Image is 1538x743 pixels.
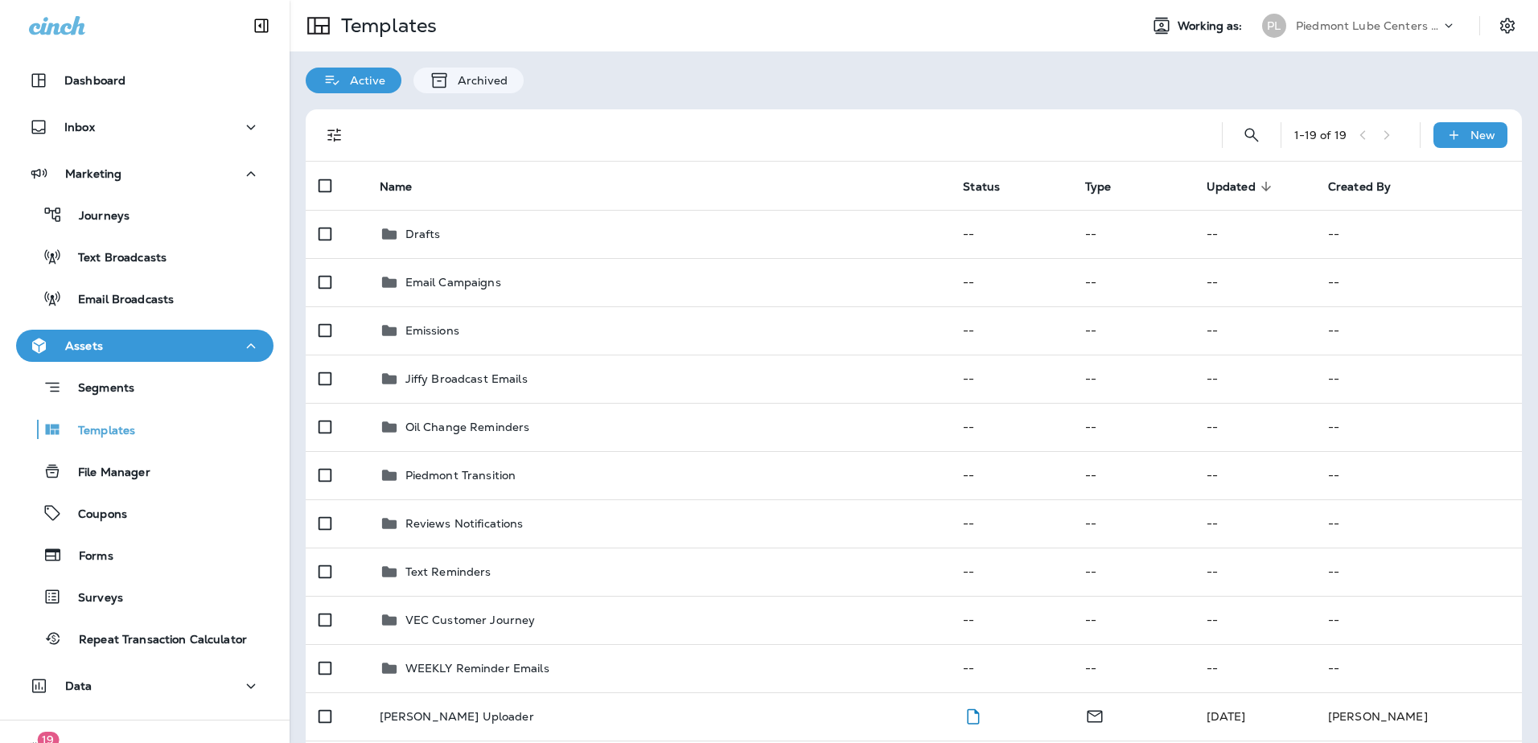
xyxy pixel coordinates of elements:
[64,74,125,87] p: Dashboard
[1315,499,1522,548] td: --
[16,670,273,702] button: Data
[405,324,459,337] p: Emissions
[1315,548,1522,596] td: --
[1315,644,1522,692] td: --
[1194,499,1315,548] td: --
[16,622,273,655] button: Repeat Transaction Calculator
[65,339,103,352] p: Assets
[1194,548,1315,596] td: --
[380,180,413,194] span: Name
[1085,180,1112,194] span: Type
[1072,306,1194,355] td: --
[1294,129,1347,142] div: 1 - 19 of 19
[1072,258,1194,306] td: --
[950,451,1071,499] td: --
[1194,210,1315,258] td: --
[1207,179,1277,194] span: Updated
[950,403,1071,451] td: --
[1328,180,1391,194] span: Created By
[319,119,351,151] button: Filters
[405,614,536,626] p: VEC Customer Journey
[16,330,273,362] button: Assets
[16,158,273,190] button: Marketing
[1315,403,1522,451] td: --
[1207,709,1246,724] span: Joel Davies
[62,251,167,266] p: Text Broadcasts
[16,370,273,404] button: Segments
[16,111,273,143] button: Inbox
[62,466,150,481] p: File Manager
[65,679,93,692] p: Data
[65,167,121,180] p: Marketing
[335,14,437,38] p: Templates
[405,421,530,433] p: Oil Change Reminders
[16,454,273,488] button: File Manager
[1194,644,1315,692] td: --
[1315,210,1522,258] td: --
[950,596,1071,644] td: --
[1207,180,1256,194] span: Updated
[63,549,113,564] p: Forms
[1194,355,1315,403] td: --
[1194,596,1315,644] td: --
[62,424,135,439] p: Templates
[1072,548,1194,596] td: --
[1315,692,1522,741] td: [PERSON_NAME]
[1072,644,1194,692] td: --
[950,548,1071,596] td: --
[405,276,501,289] p: Email Campaigns
[1236,119,1268,151] button: Search Templates
[16,198,273,232] button: Journeys
[62,507,127,523] p: Coupons
[16,538,273,572] button: Forms
[1194,306,1315,355] td: --
[405,517,524,530] p: Reviews Notifications
[1315,451,1522,499] td: --
[950,499,1071,548] td: --
[1085,708,1104,722] span: Email
[950,210,1071,258] td: --
[62,381,134,397] p: Segments
[1493,11,1522,40] button: Settings
[405,662,549,675] p: WEEKLY Reminder Emails
[1315,306,1522,355] td: --
[1315,355,1522,403] td: --
[63,209,130,224] p: Journeys
[405,228,441,240] p: Drafts
[1072,451,1194,499] td: --
[1194,451,1315,499] td: --
[950,306,1071,355] td: --
[1072,403,1194,451] td: --
[1072,210,1194,258] td: --
[1315,258,1522,306] td: --
[62,293,174,308] p: Email Broadcasts
[405,372,528,385] p: Jiffy Broadcast Emails
[405,469,516,482] p: Piedmont Transition
[16,413,273,446] button: Templates
[963,179,1021,194] span: Status
[1296,19,1441,32] p: Piedmont Lube Centers LLC
[1262,14,1286,38] div: PL
[1315,596,1522,644] td: --
[1085,179,1133,194] span: Type
[380,710,534,723] p: [PERSON_NAME] Uploader
[16,281,273,315] button: Email Broadcasts
[1328,179,1412,194] span: Created By
[62,591,123,606] p: Surveys
[1194,258,1315,306] td: --
[16,64,273,96] button: Dashboard
[963,180,1000,194] span: Status
[963,708,983,722] span: Draft
[380,179,434,194] span: Name
[1470,129,1495,142] p: New
[950,258,1071,306] td: --
[342,74,385,87] p: Active
[950,644,1071,692] td: --
[64,121,95,133] p: Inbox
[16,240,273,273] button: Text Broadcasts
[450,74,508,87] p: Archived
[239,10,284,42] button: Collapse Sidebar
[1194,403,1315,451] td: --
[63,633,247,648] p: Repeat Transaction Calculator
[1072,355,1194,403] td: --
